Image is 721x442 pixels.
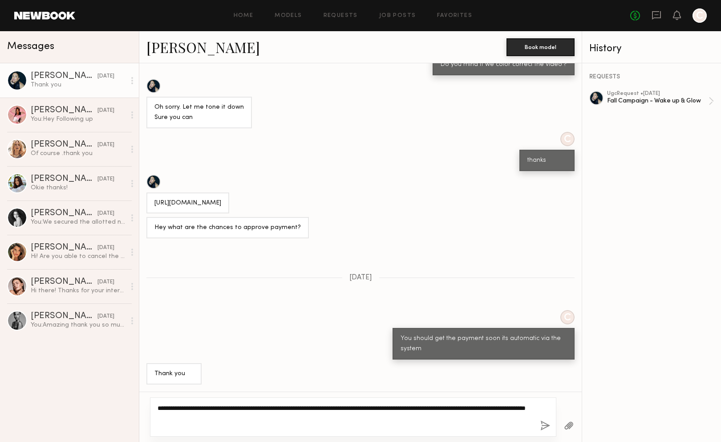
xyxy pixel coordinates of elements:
[31,278,97,286] div: [PERSON_NAME]
[154,198,221,209] div: [URL][DOMAIN_NAME]
[437,13,472,19] a: Favorites
[607,91,714,111] a: ugcRequest •[DATE]Fall Campaign - Wake up & Glow
[31,140,97,149] div: [PERSON_NAME]
[589,74,714,80] div: REQUESTS
[31,252,126,261] div: Hi! Are you able to cancel the job please? Just want to make sure you don’t send products my way....
[31,218,126,226] div: You: We secured the allotted number of partnerships. I will reach out if we need additional conte...
[589,44,714,54] div: History
[154,223,301,233] div: Hey what are the chances to approve payment?
[349,274,372,282] span: [DATE]
[97,141,114,149] div: [DATE]
[97,106,114,115] div: [DATE]
[97,175,114,184] div: [DATE]
[527,156,567,166] div: thanks
[31,115,126,123] div: You: Hey Following up
[31,184,126,192] div: Okie thanks!
[401,334,567,354] div: You should get the payment soon its automatic via the system
[31,149,126,158] div: Of course .thank you
[7,41,54,52] span: Messages
[31,175,97,184] div: [PERSON_NAME]
[31,286,126,295] div: Hi there! Thanks for your interest :) Is there any flexibility in the budget? Typically for an ed...
[275,13,302,19] a: Models
[154,369,194,379] div: Thank you
[97,209,114,218] div: [DATE]
[97,244,114,252] div: [DATE]
[31,312,97,321] div: [PERSON_NAME]
[441,60,567,70] div: Do you mind if we color correct the video ?
[607,97,709,105] div: Fall Campaign - Wake up & Glow
[31,209,97,218] div: [PERSON_NAME]
[31,81,126,89] div: Thank you
[234,13,254,19] a: Home
[97,278,114,286] div: [DATE]
[324,13,358,19] a: Requests
[31,72,97,81] div: [PERSON_NAME]
[154,102,244,123] div: Oh sorry. Let me tone it down Sure you can
[31,243,97,252] div: [PERSON_NAME]
[379,13,416,19] a: Job Posts
[607,91,709,97] div: ugc Request • [DATE]
[97,72,114,81] div: [DATE]
[31,321,126,329] div: You: Amazing thank you so much [PERSON_NAME]
[506,43,575,50] a: Book model
[693,8,707,23] a: C
[31,106,97,115] div: [PERSON_NAME]
[97,312,114,321] div: [DATE]
[506,38,575,56] button: Book model
[146,37,260,57] a: [PERSON_NAME]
